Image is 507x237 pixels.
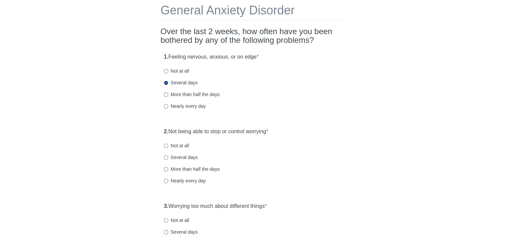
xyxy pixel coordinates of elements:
label: Nearly every day [164,177,206,184]
input: Not at all [164,144,168,148]
label: Worrying too much about different things [164,203,267,210]
label: More than half the days [164,91,219,98]
strong: 2. [164,129,168,134]
label: Several days [164,154,198,161]
input: Several days [164,230,168,234]
label: Feeling nervous, anxious, or on edge [164,53,259,61]
label: Several days [164,229,198,235]
strong: 1. [164,54,168,60]
input: More than half the days [164,167,168,171]
input: Nearly every day [164,104,168,108]
h1: General Anxiety Disorder [161,4,346,20]
label: Not at all [164,217,189,224]
label: Not being able to stop or control worrying [164,128,268,136]
input: Not at all [164,69,168,73]
input: Nearly every day [164,179,168,183]
input: More than half the days [164,92,168,97]
input: Several days [164,81,168,85]
input: Several days [164,155,168,160]
label: Not at all [164,68,189,74]
label: More than half the days [164,166,219,172]
label: Not at all [164,142,189,149]
label: Nearly every day [164,103,206,109]
h2: Over the last 2 weeks, how often have you been bothered by any of the following problems? [161,27,346,45]
label: Several days [164,79,198,86]
strong: 3. [164,203,168,209]
input: Not at all [164,218,168,223]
